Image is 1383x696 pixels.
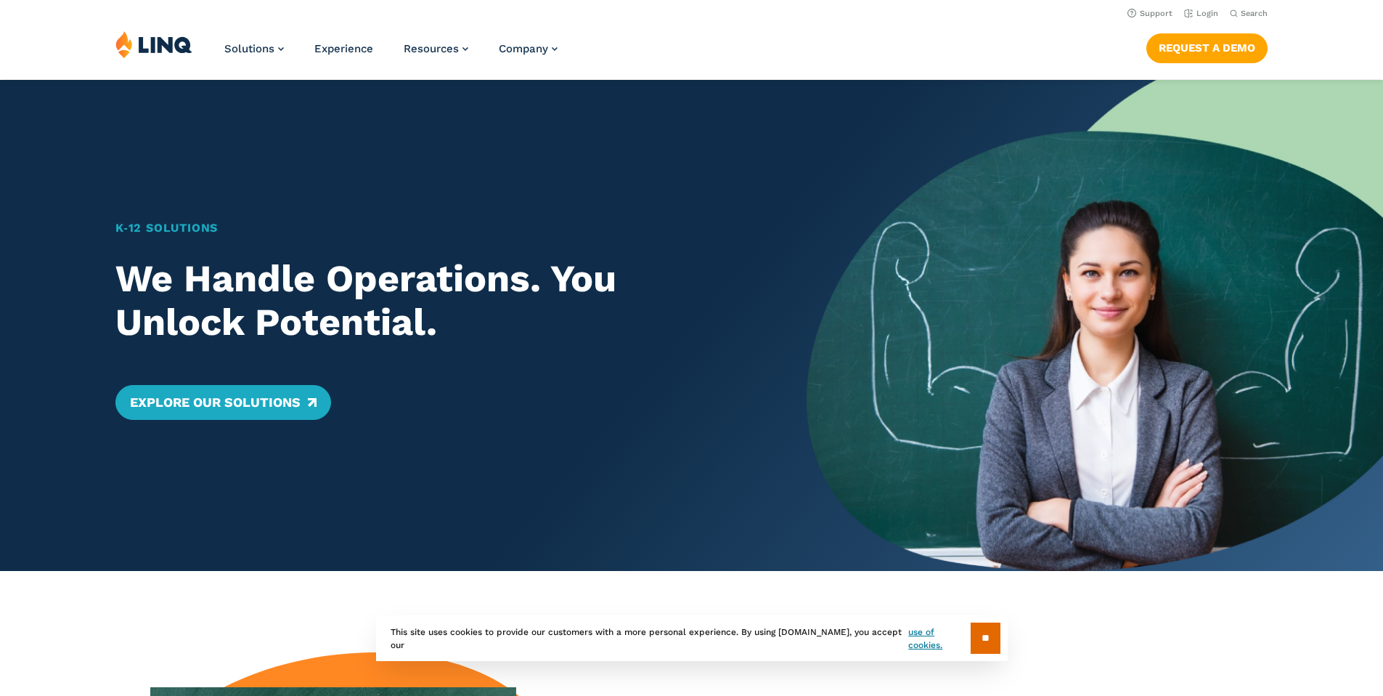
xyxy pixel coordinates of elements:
[1127,9,1172,18] a: Support
[224,42,274,55] span: Solutions
[314,42,373,55] a: Experience
[1241,9,1268,18] span: Search
[115,219,751,237] h1: K‑12 Solutions
[1146,33,1268,62] a: Request a Demo
[404,42,468,55] a: Resources
[807,80,1383,571] img: Home Banner
[499,42,548,55] span: Company
[224,31,558,78] nav: Primary Navigation
[908,626,970,652] a: use of cookies.
[115,257,751,344] h2: We Handle Operations. You Unlock Potential.
[1230,8,1268,19] button: Open Search Bar
[499,42,558,55] a: Company
[115,31,192,58] img: LINQ | K‑12 Software
[404,42,459,55] span: Resources
[376,615,1008,661] div: This site uses cookies to provide our customers with a more personal experience. By using [DOMAIN...
[1184,9,1218,18] a: Login
[1146,31,1268,62] nav: Button Navigation
[224,42,284,55] a: Solutions
[115,385,331,420] a: Explore Our Solutions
